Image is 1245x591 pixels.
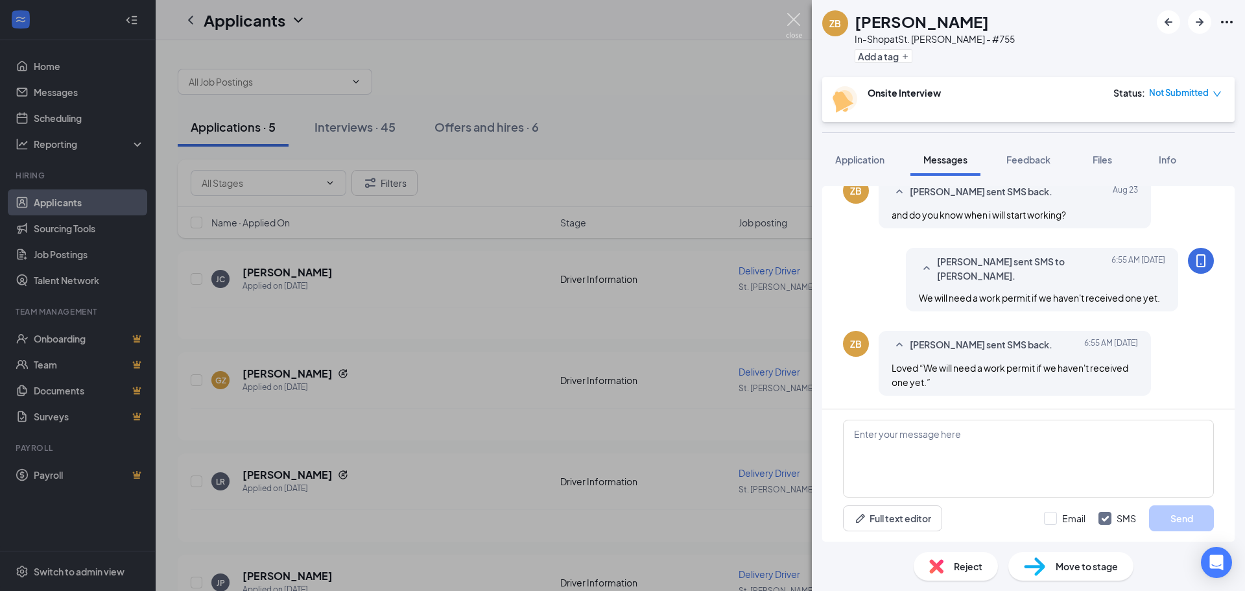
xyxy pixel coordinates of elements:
[1084,337,1138,353] span: [DATE] 6:55 AM
[1093,154,1112,165] span: Files
[1193,253,1209,269] svg: MobileSms
[1149,505,1214,531] button: Send
[937,254,1107,283] span: [PERSON_NAME] sent SMS to [PERSON_NAME].
[1006,154,1050,165] span: Feedback
[892,362,1128,388] span: Loved “We will need a work permit if we haven't received one yet.”
[1111,254,1165,283] span: [DATE] 6:55 AM
[910,184,1052,200] span: [PERSON_NAME] sent SMS back.
[850,184,862,197] div: ZB
[868,87,941,99] b: Onsite Interview
[1149,86,1209,99] span: Not Submitted
[854,512,867,525] svg: Pen
[1213,90,1222,99] span: down
[923,154,967,165] span: Messages
[910,337,1052,353] span: [PERSON_NAME] sent SMS back.
[855,32,1015,45] div: In-Shop at St. [PERSON_NAME] - #755
[892,337,907,353] svg: SmallChevronUp
[1188,10,1211,34] button: ArrowRight
[1113,184,1138,200] span: Aug 23
[1159,154,1176,165] span: Info
[954,559,982,573] span: Reject
[1219,14,1235,30] svg: Ellipses
[1056,559,1118,573] span: Move to stage
[850,337,862,350] div: ZB
[919,292,1160,304] span: We will need a work permit if we haven't received one yet.
[1157,10,1180,34] button: ArrowLeftNew
[1113,86,1145,99] div: Status :
[843,505,942,531] button: Full text editorPen
[1192,14,1207,30] svg: ArrowRight
[855,49,912,63] button: PlusAdd a tag
[892,209,1066,221] span: and do you know when i will start working?
[919,261,934,276] svg: SmallChevronUp
[892,184,907,200] svg: SmallChevronUp
[1201,547,1232,578] div: Open Intercom Messenger
[1161,14,1176,30] svg: ArrowLeftNew
[829,17,841,30] div: ZB
[901,53,909,60] svg: Plus
[835,154,884,165] span: Application
[855,10,989,32] h1: [PERSON_NAME]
